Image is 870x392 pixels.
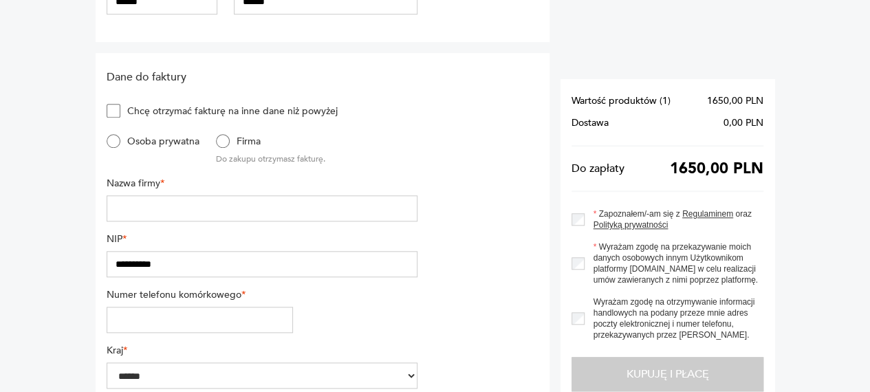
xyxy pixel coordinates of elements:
label: Chcę otrzymać fakturę na inne dane niż powyżej [120,105,338,118]
span: 0,00 PLN [724,118,763,129]
label: Wyrażam zgodę na otrzymywanie informacji handlowych na podany przeze mnie adres poczty elektronic... [585,296,763,340]
label: Kraj [107,344,417,357]
span: 1650,00 PLN [707,96,763,107]
label: Numer telefonu komórkowego [107,288,293,301]
span: 1650,00 PLN [670,163,763,174]
label: Osoba prywatna [120,135,199,148]
span: Dostawa [572,118,609,129]
label: Firma [230,135,261,148]
a: Regulaminem [682,209,733,219]
label: NIP [107,232,417,246]
p: Do zakupu otrzymasz fakturę. [216,153,325,164]
span: Do zapłaty [572,163,624,174]
span: Wartość produktów ( 1 ) [572,96,671,107]
label: Nazwa firmy [107,177,417,190]
h2: Dane do faktury [107,69,417,85]
label: Zapoznałem/-am się z oraz [585,208,763,230]
label: Wyrażam zgodę na przekazywanie moich danych osobowych innym Użytkownikom platformy [DOMAIN_NAME] ... [585,241,763,285]
a: Polityką prywatności [593,220,668,230]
